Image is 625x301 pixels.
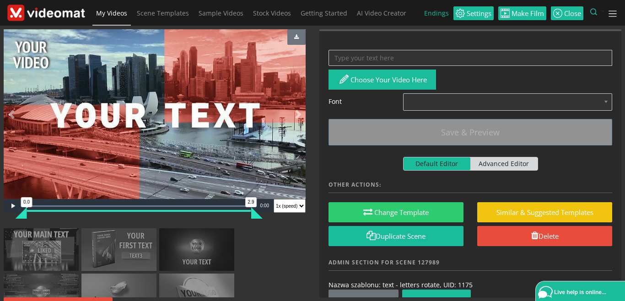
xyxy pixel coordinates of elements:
span: Stock Videos [253,9,291,17]
button: Play [4,199,22,213]
div: Progress Bar [27,205,251,207]
div: 2.9 [245,197,257,207]
span: Make Film [510,10,544,17]
h4: Admin section for scene 127989 [329,259,612,271]
button: Save & Preview [329,119,612,145]
span: Close [562,10,581,17]
button: Choose your video here [329,70,436,90]
span: Advanced Editor [470,157,538,170]
span: Sample Videos [199,9,243,17]
div: Nazwa szablonu: text - letters rotate, UID: 1175 [329,280,612,290]
span: Noto Sans All Languages [413,97,587,107]
div: Video Player [4,29,306,199]
span: Scene Templates [137,9,189,17]
a: Duplicate Scene [329,226,463,247]
h4: Other actions: [329,182,612,193]
span: Settings [465,10,491,17]
span: Default Editor [404,157,471,170]
button: Download Preview Admin Only [287,29,306,45]
span: My Videos [96,9,127,17]
span: Getting Started [301,9,347,17]
span: 0:00 [260,203,269,208]
img: Theme-Logo [7,5,85,21]
a: Delete [477,226,612,247]
button: similar & suggested templates [477,202,612,223]
a: Close [551,6,583,20]
a: Make Film [498,6,546,20]
label: Font [322,93,396,111]
span: AI Video Creator [357,9,406,17]
span: Live help is online... [554,289,606,296]
div: 0.0 [21,197,32,207]
a: Settings [453,6,494,20]
a: Live help is online... [538,284,625,301]
li: Endings [424,0,453,26]
button: Change Template [329,202,463,223]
